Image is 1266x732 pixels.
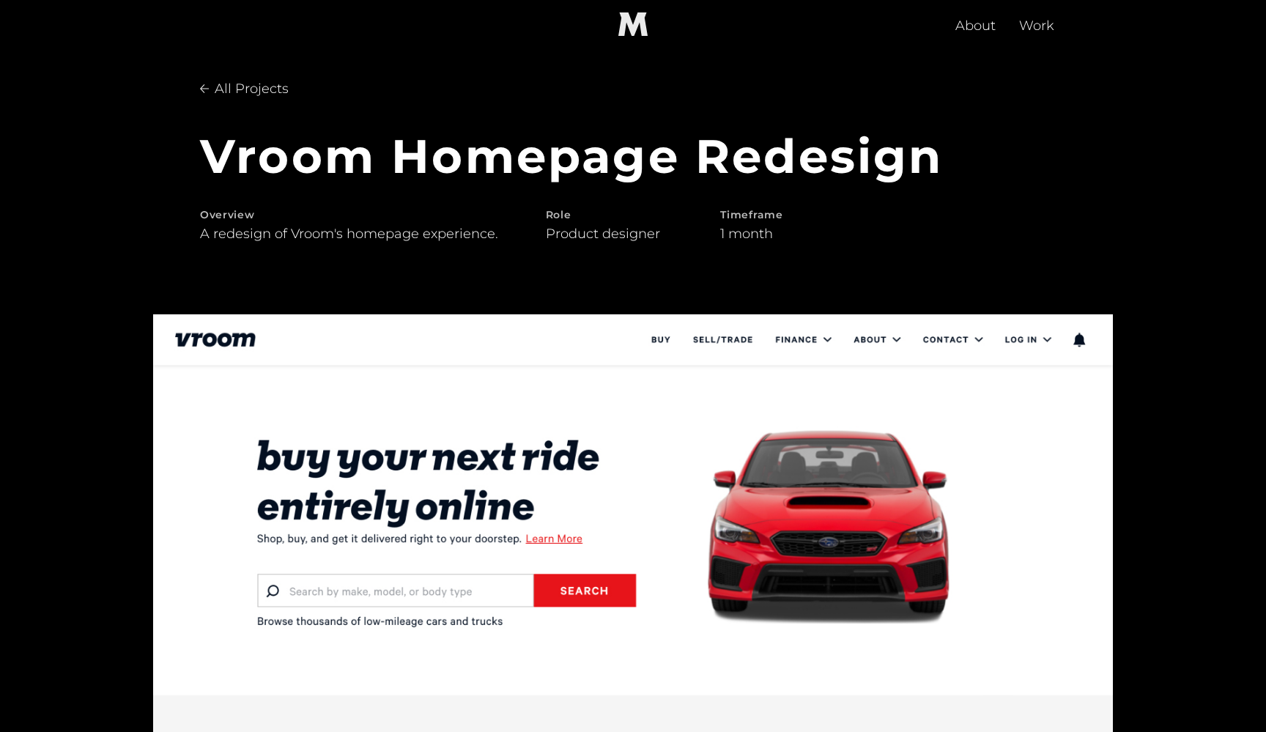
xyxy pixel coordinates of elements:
[200,206,499,223] h4: Overview
[1007,1,1066,48] a: Work
[546,223,660,244] p: Product designer
[209,78,295,99] div: All Projects
[546,206,674,223] h4: Role
[610,1,656,48] a: home
[610,12,656,36] img: "M" logo
[200,71,317,106] a: All Projects
[944,1,1007,48] a: About
[720,223,848,244] div: 1 month
[200,130,1066,182] h1: Vroom Homepage Redesign
[200,223,498,244] p: A redesign of Vroom's homepage experience.
[200,84,209,93] img: Arrow pointing left
[720,206,848,223] h4: Timeframe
